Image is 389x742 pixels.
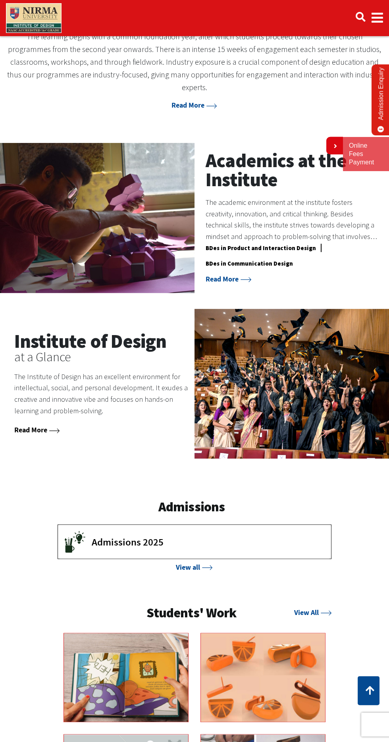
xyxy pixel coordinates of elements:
[6,5,383,93] p: Institute of Design offers two programmes – Product and Interaction Design and Communication Desi...
[206,151,377,189] h2: Academics at the Institute
[171,100,217,110] a: Read More
[206,274,251,283] a: Read More
[14,351,189,363] h3: at a Glance
[14,371,189,417] p: The Institute of Design has an excellent environment for intellectual, social, and personal devel...
[294,608,331,617] a: View All
[64,633,188,722] img: Saee Kerkar
[158,498,225,515] h3: Admissions
[92,536,319,548] span: Admissions 2025
[201,633,325,722] img: Shriya Jain
[206,260,293,270] a: BDes in Communication Design
[206,244,316,255] a: BDes in Product and Interaction Design
[146,604,236,621] h3: Students' Work
[206,197,377,243] p: The academic environment at the institute fosters creativity, innovation, and critical thinking. ...
[176,562,213,571] a: View all
[6,2,383,35] nav: Main navigation
[58,525,331,559] button: Admissions 2025
[14,425,60,434] a: Read More
[6,3,62,33] img: main_logo
[194,309,389,459] img: Institute of Design
[349,142,383,166] a: Online Fees Payment
[14,331,189,351] h2: Institute of Design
